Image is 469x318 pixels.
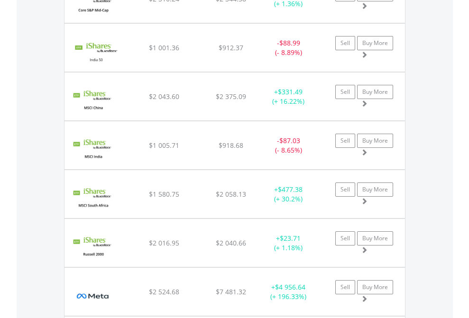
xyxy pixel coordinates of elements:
span: $1 001.36 [149,43,179,52]
div: + (+ 196.33%) [259,282,318,301]
div: - (- 8.65%) [259,136,318,155]
div: + (+ 1.18%) [259,234,318,253]
a: Buy More [357,231,393,245]
img: EQU.US.INDA.png [69,133,117,167]
span: $1 580.75 [149,190,179,199]
span: $23.71 [280,234,301,243]
div: + (+ 16.22%) [259,87,318,106]
span: $331.49 [278,87,303,96]
span: $87.03 [279,136,300,145]
span: $2 524.68 [149,287,179,296]
a: Sell [335,36,355,50]
div: + (+ 30.2%) [259,185,318,204]
span: $2 043.60 [149,92,179,101]
a: Sell [335,134,355,148]
div: - (- 8.89%) [259,38,318,57]
a: Buy More [357,85,393,99]
a: Sell [335,280,355,294]
span: $2 040.66 [216,238,246,247]
a: Sell [335,85,355,99]
span: $88.99 [279,38,300,47]
span: $7 481.32 [216,287,246,296]
span: $2 375.09 [216,92,246,101]
a: Buy More [357,280,393,294]
span: $2 058.13 [216,190,246,199]
a: Sell [335,182,355,197]
span: $477.38 [278,185,303,194]
a: Buy More [357,134,393,148]
span: $918.68 [219,141,243,150]
a: Buy More [357,36,393,50]
a: Sell [335,231,355,245]
span: $4 956.64 [275,282,305,291]
span: $2 016.95 [149,238,179,247]
img: EQU.US.INDY.png [69,36,124,69]
img: EQU.US.IWM.png [69,231,117,264]
img: EQU.US.MCHI.png [69,84,117,118]
span: $1 005.71 [149,141,179,150]
img: EQU.US.EZA.png [69,182,117,216]
a: Buy More [357,182,393,197]
span: $912.37 [219,43,243,52]
img: EQU.US.META.png [69,280,117,313]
